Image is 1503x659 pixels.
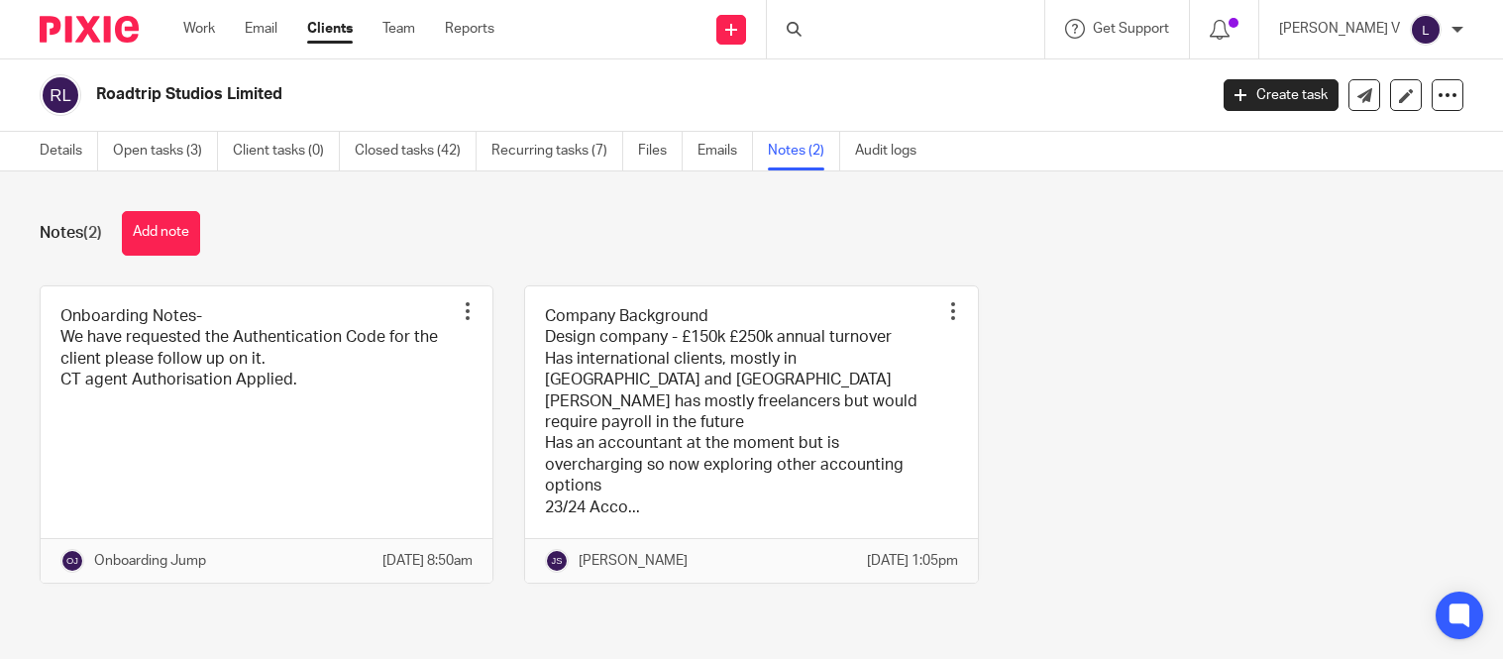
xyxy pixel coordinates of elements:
a: Create task [1224,79,1339,111]
img: svg%3E [60,549,84,573]
a: Reports [445,19,494,39]
p: Onboarding Jump [94,551,206,571]
a: Client tasks (0) [233,132,340,170]
a: Recurring tasks (7) [491,132,623,170]
p: [PERSON_NAME] [579,551,688,571]
a: Team [382,19,415,39]
a: Notes (2) [768,132,840,170]
a: Closed tasks (42) [355,132,477,170]
button: Add note [122,211,200,256]
p: [PERSON_NAME] V [1279,19,1400,39]
h2: Roadtrip Studios Limited [96,84,974,105]
img: svg%3E [545,549,569,573]
a: Email [245,19,277,39]
span: Get Support [1093,22,1169,36]
p: [DATE] 1:05pm [867,551,958,571]
a: Work [183,19,215,39]
h1: Notes [40,223,102,244]
img: Pixie [40,16,139,43]
p: [DATE] 8:50am [382,551,473,571]
img: svg%3E [1410,14,1442,46]
a: Audit logs [855,132,931,170]
a: Emails [698,132,753,170]
a: Files [638,132,683,170]
a: Open tasks (3) [113,132,218,170]
a: Clients [307,19,353,39]
span: (2) [83,225,102,241]
a: Details [40,132,98,170]
img: svg%3E [40,74,81,116]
